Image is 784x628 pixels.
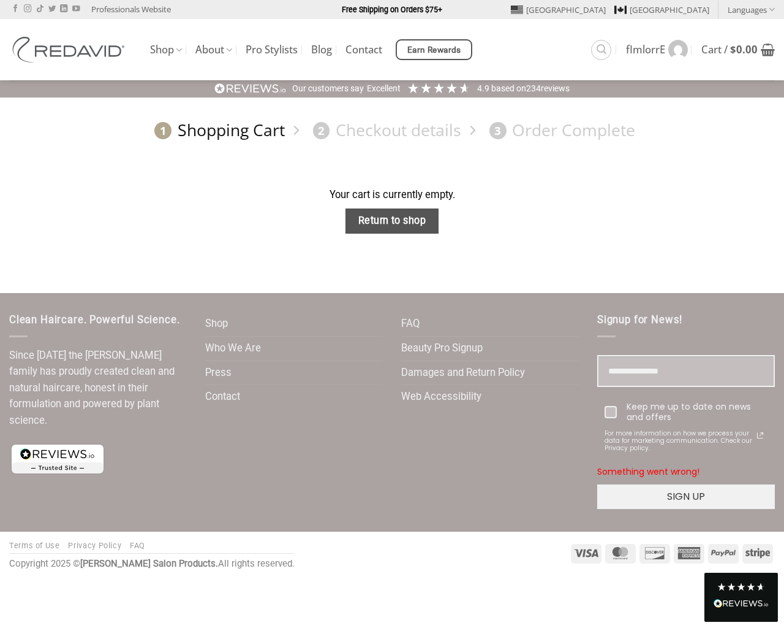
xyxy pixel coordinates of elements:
div: Your cart is currently empty. [9,187,775,204]
div: Something went wrong! [597,459,775,484]
p: Since [DATE] the [PERSON_NAME] family has proudly created clean and natural haircare, honest in t... [9,348,187,429]
strong: Free Shipping on Orders $75+ [342,5,442,14]
a: Contact [205,385,240,409]
bdi: 0.00 [730,42,758,56]
a: Follow on Instagram [24,5,31,13]
span: 2 [313,122,330,139]
a: Follow on Twitter [48,5,56,13]
a: Follow on YouTube [72,5,80,13]
a: Press [205,361,232,385]
a: Read our Privacy Policy [753,428,767,443]
a: Shop [150,38,182,62]
span: Based on [491,83,526,93]
div: Read All Reviews [714,597,769,613]
span: $ [730,42,736,56]
a: fImlorrE [626,34,688,66]
a: Shop [205,312,228,336]
a: About [195,38,232,62]
span: reviews [541,83,570,93]
a: View cart [701,36,775,63]
div: Payment icons [569,542,775,564]
span: Clean Haircare. Powerful Science. [9,314,179,326]
span: Signup for News! [597,314,682,326]
nav: Checkout steps [9,110,775,150]
a: [GEOGRAPHIC_DATA] [511,1,606,19]
span: 4.9 [477,83,491,93]
a: Follow on LinkedIn [60,5,67,13]
span: For more information on how we process your data for marketing communication. Check our Privacy p... [605,430,753,452]
a: Follow on TikTok [36,5,43,13]
span: 234 [526,83,541,93]
a: Terms of Use [9,541,60,550]
a: [GEOGRAPHIC_DATA] [614,1,709,19]
div: Keep me up to date on news and offers [627,402,767,423]
a: Web Accessibility [401,385,481,409]
svg: link icon [753,428,767,443]
button: SIGN UP [597,484,775,509]
a: Damages and Return Policy [401,361,525,385]
a: Earn Rewards [396,39,472,60]
img: REVIEWS.io [214,83,287,94]
div: Copyright 2025 © All rights reserved. [9,557,295,572]
a: Contact [345,39,382,61]
span: fImlorrE [626,45,665,55]
a: Blog [311,39,332,61]
input: Email field [597,355,775,388]
span: 1 [154,122,171,139]
a: FAQ [130,541,145,550]
a: 1Shopping Cart [149,120,285,141]
a: Search [591,40,611,60]
a: Pro Stylists [246,39,298,61]
a: Privacy Policy [68,541,121,550]
a: Return to shop [345,209,439,234]
div: Our customers say [292,83,364,95]
a: FAQ [401,312,420,336]
span: Earn Rewards [407,44,461,57]
a: Who We Are [205,337,261,361]
a: Beauty Pro Signup [401,337,483,361]
div: 4.8 Stars [717,582,766,592]
div: Excellent [367,83,401,95]
a: 2Checkout details [307,120,461,141]
div: Read All Reviews [704,573,778,622]
span: Cart / [701,45,758,55]
img: REVIEWS.io [714,599,769,608]
img: REDAVID Salon Products | United States [9,37,132,63]
a: Follow on Facebook [12,5,19,13]
img: reviews-trust-logo-1.png [9,442,106,476]
div: 4.91 Stars [407,82,471,94]
strong: [PERSON_NAME] Salon Products. [80,558,218,569]
a: Languages [728,1,775,18]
